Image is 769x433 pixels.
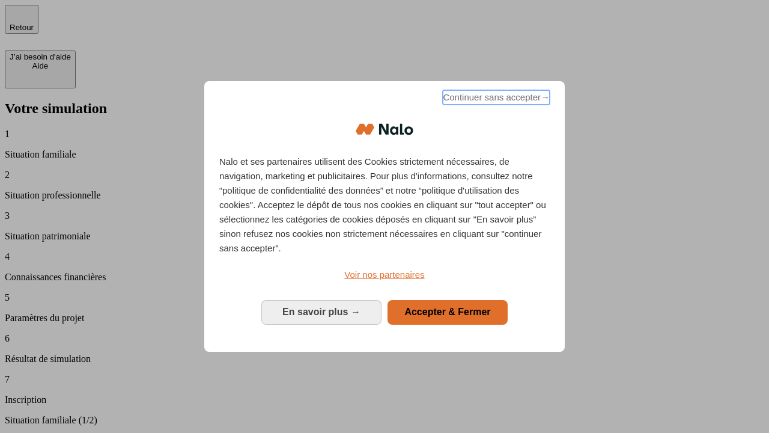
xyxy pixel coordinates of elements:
button: En savoir plus: Configurer vos consentements [261,300,381,324]
button: Accepter & Fermer: Accepter notre traitement des données et fermer [388,300,508,324]
a: Voir nos partenaires [219,268,550,282]
span: Accepter & Fermer [404,307,490,317]
div: Bienvenue chez Nalo Gestion du consentement [204,81,565,351]
p: Nalo et ses partenaires utilisent des Cookies strictement nécessaires, de navigation, marketing e... [219,155,550,256]
span: En savoir plus → [282,307,360,317]
span: Voir nos partenaires [344,269,424,280]
span: Continuer sans accepter→ [443,90,550,105]
img: Logo [356,111,413,147]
